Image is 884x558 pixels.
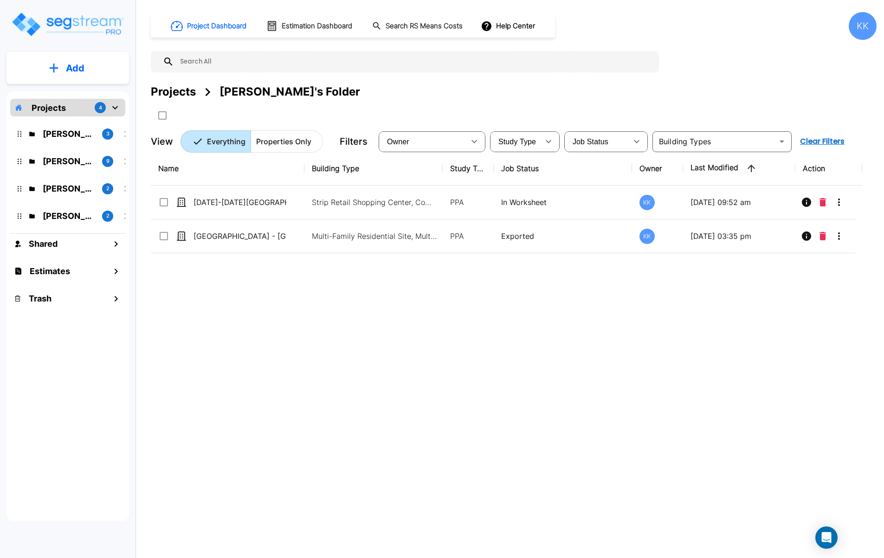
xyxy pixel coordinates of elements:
[690,197,788,208] p: [DATE] 09:52 am
[187,21,246,32] h1: Project Dashboard
[11,11,124,38] img: Logo
[639,229,655,244] div: KK
[43,182,95,195] p: Karina's Folder
[194,231,286,242] p: [GEOGRAPHIC_DATA] - [GEOGRAPHIC_DATA]
[816,227,830,245] button: Delete
[381,128,465,154] div: Select
[498,138,536,146] span: Study Type
[194,197,286,208] p: [DATE]-[DATE][GEOGRAPHIC_DATA]
[450,231,486,242] p: PPA
[450,197,486,208] p: PPA
[6,55,129,82] button: Add
[151,135,173,148] p: View
[340,135,368,148] p: Filters
[207,136,245,147] p: Everything
[151,83,196,100] div: Projects
[151,152,304,186] th: Name
[99,104,102,112] p: 4
[29,237,58,250] h1: Shared
[368,17,468,35] button: Search RS Means Costs
[219,83,360,100] div: [PERSON_NAME]'s Folder
[66,61,84,75] p: Add
[639,195,655,210] div: KK
[43,210,95,222] p: M.E. Folder
[386,21,463,32] h1: Search RS Means Costs
[443,152,494,186] th: Study Type
[501,197,625,208] p: In Worksheet
[263,16,357,36] button: Estimation Dashboard
[830,193,848,212] button: More-Options
[683,152,796,186] th: Last Modified
[256,136,311,147] p: Properties Only
[795,152,862,186] th: Action
[43,155,95,167] p: Kristina's Folder (Finalized Reports)
[43,128,95,140] p: Jon's Folder
[181,130,323,153] div: Platform
[29,292,52,305] h1: Trash
[106,157,110,165] p: 9
[632,152,683,186] th: Owner
[492,128,539,154] div: Select
[387,138,409,146] span: Owner
[312,197,437,208] p: Strip Retail Shopping Center, Commercial Property Site
[174,51,654,72] input: Search All
[573,138,608,146] span: Job Status
[797,227,816,245] button: Info
[815,526,838,549] div: Open Intercom Messenger
[494,152,632,186] th: Job Status
[796,132,848,151] button: Clear Filters
[312,231,437,242] p: Multi-Family Residential Site, Multi-Family Residential
[849,12,877,40] div: KK
[106,185,110,192] p: 2
[106,212,110,220] p: 2
[816,193,830,212] button: Delete
[32,102,66,114] p: Projects
[655,135,774,148] input: Building Types
[251,130,323,153] button: Properties Only
[501,231,625,242] p: Exported
[153,106,172,125] button: SelectAll
[30,265,70,277] h1: Estimates
[797,193,816,212] button: Info
[830,227,848,245] button: More-Options
[304,152,443,186] th: Building Type
[282,21,352,32] h1: Estimation Dashboard
[775,135,788,148] button: Open
[566,128,627,154] div: Select
[106,130,110,138] p: 3
[690,231,788,242] p: [DATE] 03:35 pm
[167,16,252,36] button: Project Dashboard
[479,17,539,35] button: Help Center
[181,130,251,153] button: Everything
